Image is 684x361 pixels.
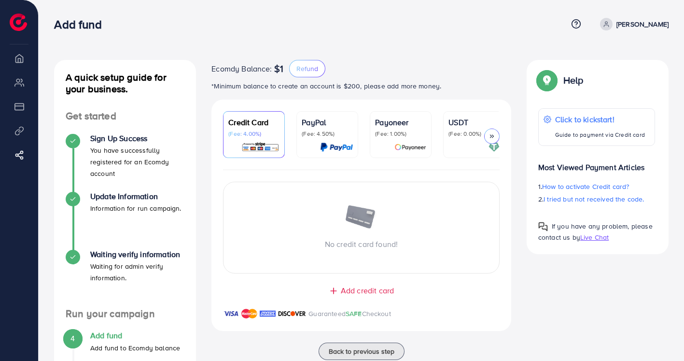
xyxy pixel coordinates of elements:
li: Sign Up Success [54,134,196,192]
img: Popup guide [538,72,556,89]
a: [PERSON_NAME] [596,18,669,30]
p: Help [563,74,584,86]
p: You have successfully registered for an Ecomdy account [90,144,184,179]
p: Click to kickstart! [555,114,645,125]
button: Refund [289,60,325,77]
span: I tried but not received the code. [544,194,644,204]
img: brand [260,308,276,319]
p: USDT [448,116,500,128]
p: Most Viewed Payment Articles [538,154,655,173]
p: 1. [538,181,655,192]
span: Add credit card [341,285,394,296]
img: card [320,142,353,153]
span: 4 [70,333,75,344]
p: Guide to payment via Credit card [555,129,645,141]
li: Update Information [54,192,196,250]
p: (Fee: 4.00%) [228,130,279,138]
p: Payoneer [375,116,426,128]
img: Popup guide [538,222,548,231]
span: Refund [296,64,318,73]
button: Back to previous step [319,343,405,360]
p: No credit card found! [223,238,499,250]
span: Live Chat [580,232,609,242]
h4: Waiting verify information [90,250,184,259]
p: Guaranteed Checkout [308,308,391,319]
span: Ecomdy Balance: [211,63,272,74]
img: brand [223,308,239,319]
img: image [345,205,378,231]
h4: Update Information [90,192,181,201]
h4: Run your campaign [54,308,196,320]
h3: Add fund [54,17,109,31]
h4: A quick setup guide for your business. [54,72,196,95]
span: Back to previous step [329,347,394,356]
span: How to activate Credit card? [542,182,629,191]
li: Waiting verify information [54,250,196,308]
img: card [241,142,279,153]
p: Waiting for admin verify information. [90,260,184,284]
p: Add fund to Ecomdy balance [90,342,180,354]
p: (Fee: 0.00%) [448,130,500,138]
h4: Add fund [90,331,180,340]
p: (Fee: 1.00%) [375,130,426,138]
span: SAFE [346,309,362,318]
p: 2. [538,193,655,205]
span: $1 [274,63,283,74]
img: card [489,142,500,153]
img: brand [241,308,257,319]
p: [PERSON_NAME] [616,18,669,30]
p: *Minimum balance to create an account is $200, please add more money. [211,80,511,92]
img: card [394,142,426,153]
p: (Fee: 4.50%) [302,130,353,138]
img: logo [10,14,27,31]
img: brand [278,308,306,319]
h4: Sign Up Success [90,134,184,143]
h4: Get started [54,110,196,122]
p: Credit Card [228,116,279,128]
span: If you have any problem, please contact us by [538,221,653,242]
p: PayPal [302,116,353,128]
p: Information for run campaign. [90,202,181,214]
